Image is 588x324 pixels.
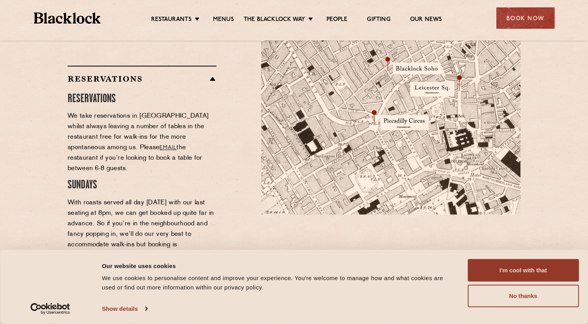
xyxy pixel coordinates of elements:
a: Show details [102,303,147,315]
a: email [159,145,176,151]
span: RESERVATIONS [68,94,116,105]
div: Book Now [496,7,555,29]
p: With roasts served all day [DATE] with our last seating at 8pm, we can get booked up quite far in... [68,198,216,261]
a: Usercentrics Cookiebot - opens in a new window [16,303,84,315]
a: Restaurants [151,16,192,24]
a: The Blacklock Way [244,16,305,24]
img: BL_Textured_Logo-footer-cropped.svg [34,12,101,24]
a: Our News [410,16,442,24]
a: Gifting [367,16,390,24]
button: I'm cool with that [468,259,579,282]
button: No thanks [468,285,579,307]
span: SUNDAYS [68,180,97,191]
p: We take reservations in [GEOGRAPHIC_DATA] whilst always leaving a number of tables in the restaur... [68,111,216,174]
a: People [326,16,347,24]
h2: Reservations [68,74,216,84]
a: Menus [213,16,234,24]
div: We use cookies to personalise content and improve your experience. You're welcome to manage how a... [102,273,450,292]
div: Our website uses cookies [102,261,450,270]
